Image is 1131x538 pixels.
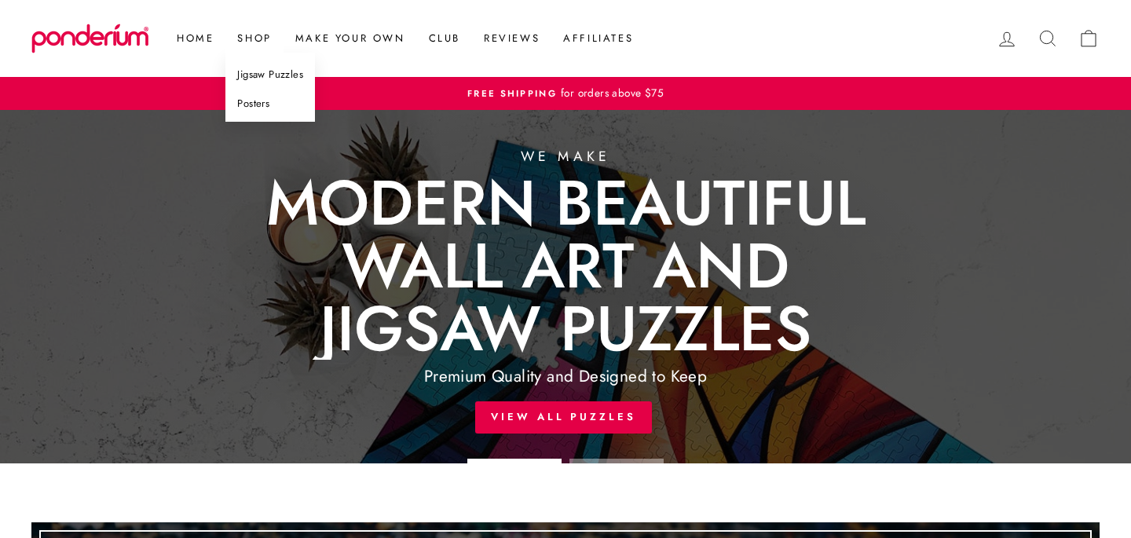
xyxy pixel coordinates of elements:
span: FREE Shipping [467,87,557,100]
img: Ponderium [31,24,149,53]
li: Page dot 2 [569,459,664,463]
a: Posters [225,90,315,119]
li: Page dot 1 [467,459,562,463]
a: Affiliates [551,24,645,53]
a: Shop [225,24,283,53]
div: We make [521,145,611,167]
a: Jigsaw Puzzles [225,60,315,90]
a: Club [417,24,472,53]
div: Premium Quality and Designed to Keep [424,364,707,390]
span: for orders above $75 [557,85,664,101]
ul: Primary [157,24,645,53]
a: Make Your Own [284,24,417,53]
a: View All Puzzles [475,401,651,433]
a: Home [165,24,225,53]
a: Reviews [472,24,551,53]
div: Modern Beautiful Wall art and Jigsaw Puzzles [266,171,866,360]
